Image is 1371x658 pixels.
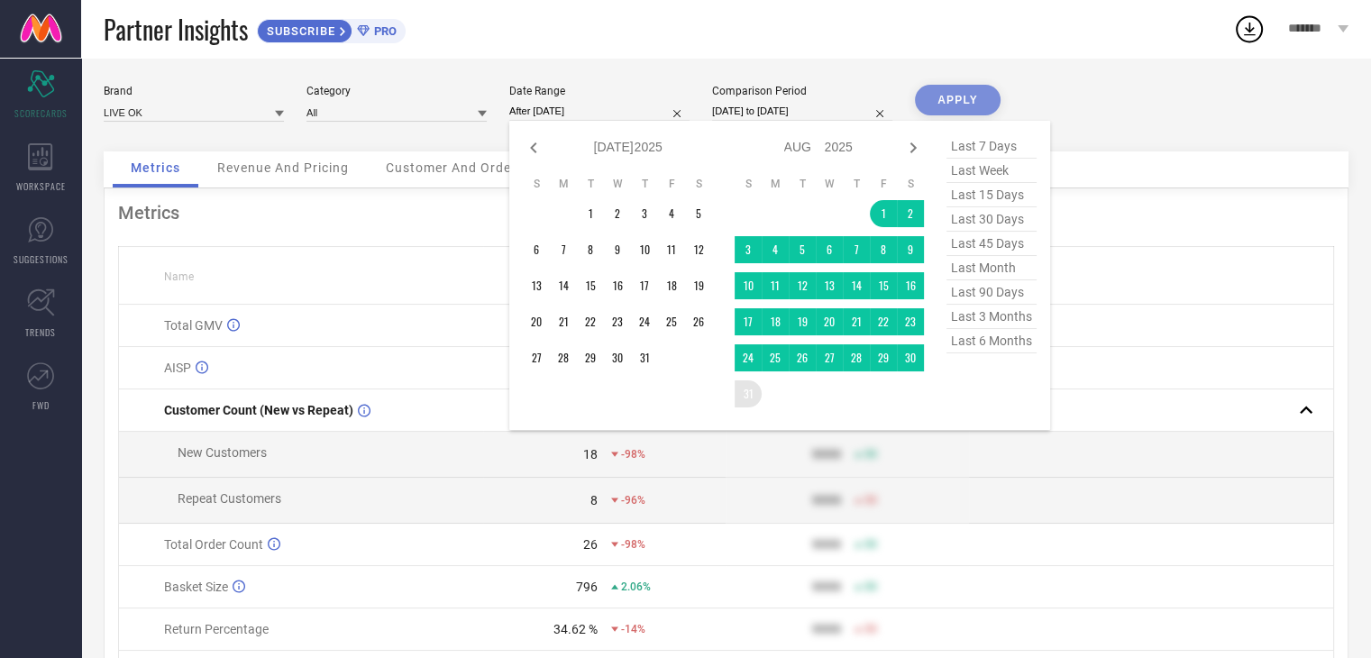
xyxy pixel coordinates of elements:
[164,403,353,417] span: Customer Count (New vs Repeat)
[762,344,789,371] td: Mon Aug 25 2025
[816,272,843,299] td: Wed Aug 13 2025
[946,183,1037,207] span: last 15 days
[864,580,877,593] span: 50
[812,493,841,507] div: 9999
[1233,13,1266,45] div: Open download list
[621,448,645,461] span: -98%
[843,177,870,191] th: Thursday
[178,491,281,506] span: Repeat Customers
[658,272,685,299] td: Fri Jul 18 2025
[762,272,789,299] td: Mon Aug 11 2025
[789,344,816,371] td: Tue Aug 26 2025
[164,580,228,594] span: Basket Size
[870,308,897,335] td: Fri Aug 22 2025
[789,236,816,263] td: Tue Aug 05 2025
[386,160,524,175] span: Customer And Orders
[843,272,870,299] td: Thu Aug 14 2025
[735,177,762,191] th: Sunday
[946,329,1037,353] span: last 6 months
[164,622,269,636] span: Return Percentage
[14,252,69,266] span: SUGGESTIONS
[735,308,762,335] td: Sun Aug 17 2025
[104,85,284,97] div: Brand
[789,308,816,335] td: Tue Aug 19 2025
[864,623,877,635] span: 50
[257,14,406,43] a: SUBSCRIBEPRO
[864,538,877,551] span: 50
[712,85,892,97] div: Comparison Period
[258,24,340,38] span: SUBSCRIBE
[812,537,841,552] div: 9999
[870,344,897,371] td: Fri Aug 29 2025
[864,494,877,507] span: 50
[870,177,897,191] th: Friday
[577,272,604,299] td: Tue Jul 15 2025
[523,272,550,299] td: Sun Jul 13 2025
[604,272,631,299] td: Wed Jul 16 2025
[577,236,604,263] td: Tue Jul 08 2025
[164,361,191,375] span: AISP
[523,177,550,191] th: Sunday
[523,344,550,371] td: Sun Jul 27 2025
[164,318,223,333] span: Total GMV
[577,344,604,371] td: Tue Jul 29 2025
[870,272,897,299] td: Fri Aug 15 2025
[946,280,1037,305] span: last 90 days
[897,308,924,335] td: Sat Aug 23 2025
[685,272,712,299] td: Sat Jul 19 2025
[118,202,1334,224] div: Metrics
[946,159,1037,183] span: last week
[946,207,1037,232] span: last 30 days
[946,305,1037,329] span: last 3 months
[816,177,843,191] th: Wednesday
[897,200,924,227] td: Sat Aug 02 2025
[897,236,924,263] td: Sat Aug 09 2025
[870,236,897,263] td: Fri Aug 08 2025
[946,232,1037,256] span: last 45 days
[870,200,897,227] td: Fri Aug 01 2025
[604,177,631,191] th: Wednesday
[631,236,658,263] td: Thu Jul 10 2025
[550,308,577,335] td: Mon Jul 21 2025
[509,102,690,121] input: Select date range
[550,236,577,263] td: Mon Jul 07 2025
[370,24,397,38] span: PRO
[658,308,685,335] td: Fri Jul 25 2025
[762,308,789,335] td: Mon Aug 18 2025
[712,102,892,121] input: Select comparison period
[576,580,598,594] div: 796
[946,134,1037,159] span: last 7 days
[577,177,604,191] th: Tuesday
[902,137,924,159] div: Next month
[685,177,712,191] th: Saturday
[897,272,924,299] td: Sat Aug 16 2025
[735,272,762,299] td: Sun Aug 10 2025
[658,200,685,227] td: Fri Jul 04 2025
[735,236,762,263] td: Sun Aug 03 2025
[583,447,598,462] div: 18
[812,447,841,462] div: 9999
[164,537,263,552] span: Total Order Count
[816,308,843,335] td: Wed Aug 20 2025
[553,622,598,636] div: 34.62 %
[16,179,66,193] span: WORKSPACE
[583,537,598,552] div: 26
[812,622,841,636] div: 9999
[631,344,658,371] td: Thu Jul 31 2025
[621,538,645,551] span: -98%
[864,448,877,461] span: 50
[658,236,685,263] td: Fri Jul 11 2025
[550,177,577,191] th: Monday
[577,308,604,335] td: Tue Jul 22 2025
[604,236,631,263] td: Wed Jul 09 2025
[685,200,712,227] td: Sat Jul 05 2025
[523,308,550,335] td: Sun Jul 20 2025
[577,200,604,227] td: Tue Jul 01 2025
[897,177,924,191] th: Saturday
[131,160,180,175] span: Metrics
[816,344,843,371] td: Wed Aug 27 2025
[104,11,248,48] span: Partner Insights
[897,344,924,371] td: Sat Aug 30 2025
[590,493,598,507] div: 8
[789,272,816,299] td: Tue Aug 12 2025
